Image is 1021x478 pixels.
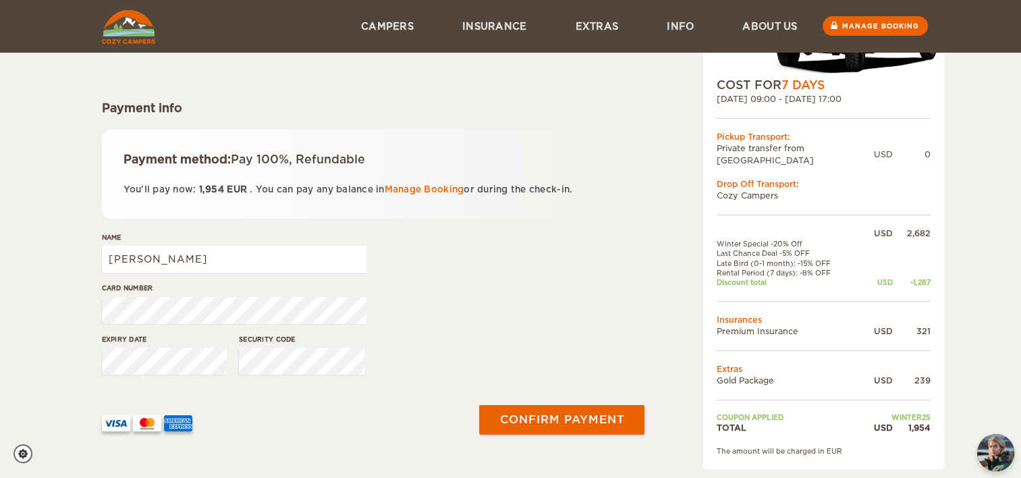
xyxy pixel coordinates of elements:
td: Extras [717,363,931,375]
div: 239 [893,375,931,386]
td: Last Chance Deal -5% OFF [717,248,860,258]
span: Pay 100%, Refundable [231,153,365,166]
div: 1,954 [893,422,931,433]
td: Insurances [717,314,931,325]
a: Manage booking [823,16,928,36]
span: EUR [227,184,247,194]
td: Discount total [717,277,860,287]
button: chat-button [977,434,1014,471]
div: USD [874,149,893,160]
td: Winter Special -20% Off [717,239,860,248]
div: USD [859,325,892,337]
button: Confirm payment [479,405,644,435]
td: Private transfer from [GEOGRAPHIC_DATA] [717,142,874,165]
label: Expiry date [102,334,227,344]
td: TOTAL [717,422,860,433]
a: Cookie settings [13,444,41,463]
div: USD [859,228,892,239]
div: Pickup Transport: [717,131,931,142]
span: 1,954 [199,184,224,194]
div: The amount will be charged in EUR [717,446,931,456]
td: Cozy Campers [717,190,931,201]
div: USD [859,277,892,287]
td: Late Bird (0-1 month): -15% OFF [717,259,860,268]
div: 321 [893,325,931,337]
span: 7 Days [781,78,825,92]
div: Drop Off Transport: [717,178,931,190]
div: Payment method: [123,151,624,167]
td: Gold Package [717,375,860,386]
div: 0 [893,149,931,160]
div: USD [859,422,892,433]
div: [DATE] 09:00 - [DATE] 17:00 [717,93,931,105]
div: USD [859,375,892,386]
td: Rental Period (7 days): -8% OFF [717,268,860,277]
img: VISA [102,415,130,431]
td: Premium Insurance [717,325,860,337]
a: Manage Booking [385,184,464,194]
label: Name [102,232,366,242]
label: Card number [102,283,366,293]
p: You'll pay now: . You can pay any balance in or during the check-in. [123,182,624,197]
td: Coupon applied [717,413,860,422]
td: WINTER25 [859,413,930,422]
img: AMEX [164,415,192,431]
img: Freyja at Cozy Campers [977,434,1014,471]
img: mastercard [133,415,161,431]
label: Security code [239,334,364,344]
img: Cozy Campers [102,10,155,44]
div: Payment info [102,100,645,116]
div: 2,682 [893,228,931,239]
div: COST FOR [717,77,931,93]
div: -1,287 [893,277,931,287]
